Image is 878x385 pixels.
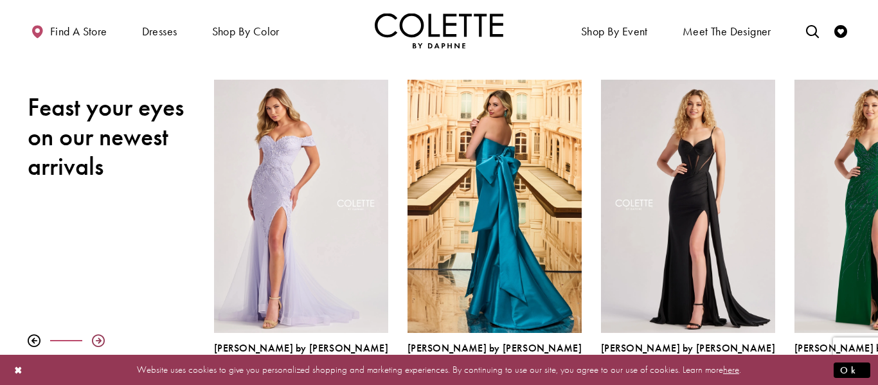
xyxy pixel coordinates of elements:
[93,361,785,379] p: Website uses cookies to give you personalized shopping and marketing experiences. By continuing t...
[834,362,870,378] button: Submit Dialog
[831,13,850,48] a: Check Wishlist
[214,341,388,355] span: [PERSON_NAME] by [PERSON_NAME]
[209,13,283,48] span: Shop by color
[408,343,582,370] div: Colette by Daphne Style No. CL8470
[214,80,388,333] a: Visit Colette by Daphne Style No. CL8645 Page
[28,13,110,48] a: Find a store
[214,343,388,370] div: Colette by Daphne Style No. CL8645
[375,13,503,48] img: Colette by Daphne
[601,343,775,370] div: Colette by Daphne Style No. CL8480
[28,93,195,181] h2: Feast your eyes on our newest arrivals
[142,25,177,38] span: Dresses
[375,13,503,48] a: Visit Home Page
[408,80,582,333] a: Visit Colette by Daphne Style No. CL8470 Page
[50,25,107,38] span: Find a store
[398,70,591,379] div: Colette by Daphne Style No. CL8470
[212,25,280,38] span: Shop by color
[581,25,648,38] span: Shop By Event
[578,13,651,48] span: Shop By Event
[139,13,181,48] span: Dresses
[408,341,582,355] span: [PERSON_NAME] by [PERSON_NAME]
[679,13,775,48] a: Meet the designer
[601,80,775,333] a: Visit Colette by Daphne Style No. CL8480 Page
[8,359,30,381] button: Close Dialog
[683,25,771,38] span: Meet the designer
[204,70,398,379] div: Colette by Daphne Style No. CL8645
[601,341,775,355] span: [PERSON_NAME] by [PERSON_NAME]
[591,70,785,379] div: Colette by Daphne Style No. CL8480
[803,13,822,48] a: Toggle search
[723,363,739,376] a: here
